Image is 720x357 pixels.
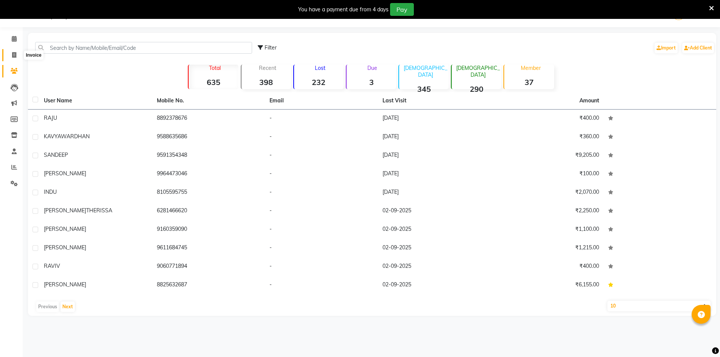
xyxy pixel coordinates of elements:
[245,65,291,71] p: Recent
[378,276,491,295] td: 02-09-2025
[348,65,396,71] p: Due
[378,239,491,258] td: 02-09-2025
[378,128,491,147] td: [DATE]
[265,202,378,221] td: -
[152,202,265,221] td: 6281466620
[575,92,604,109] th: Amount
[152,165,265,184] td: 9964473046
[390,3,414,16] button: Pay
[491,184,604,202] td: ₹2,070.00
[265,276,378,295] td: -
[152,239,265,258] td: 9611684745
[491,110,604,128] td: ₹400.00
[192,65,238,71] p: Total
[152,110,265,128] td: 8892378676
[152,276,265,295] td: 8825632687
[44,170,86,177] span: [PERSON_NAME]
[399,84,449,94] strong: 345
[491,128,604,147] td: ₹360.00
[378,165,491,184] td: [DATE]
[682,43,714,53] a: Add Client
[44,207,86,214] span: [PERSON_NAME]
[152,92,265,110] th: Mobile No.
[378,147,491,165] td: [DATE]
[378,258,491,276] td: 02-09-2025
[152,128,265,147] td: 9588635686
[378,202,491,221] td: 02-09-2025
[507,65,554,71] p: Member
[491,239,604,258] td: ₹1,215.00
[44,114,57,121] span: RAJU
[35,42,252,54] input: Search by Name/Mobile/Email/Code
[44,226,86,232] span: [PERSON_NAME]
[44,133,90,140] span: KAVYAWARDHAN
[491,202,604,221] td: ₹2,250.00
[44,189,57,195] span: INDU
[265,128,378,147] td: -
[378,110,491,128] td: [DATE]
[152,147,265,165] td: 9591354348
[298,6,389,14] div: You have a payment due from 4 days
[378,221,491,239] td: 02-09-2025
[44,281,86,288] span: [PERSON_NAME]
[24,51,43,60] div: Invoice
[265,184,378,202] td: -
[491,258,604,276] td: ₹400.00
[265,221,378,239] td: -
[455,65,501,78] p: [DEMOGRAPHIC_DATA]
[491,147,604,165] td: ₹9,205.00
[44,244,86,251] span: [PERSON_NAME]
[378,184,491,202] td: [DATE]
[294,77,344,87] strong: 232
[152,184,265,202] td: 8105595755
[265,165,378,184] td: -
[265,92,378,110] th: Email
[152,258,265,276] td: 9060771894
[378,92,491,110] th: Last Visit
[44,151,68,158] span: SANDEEP
[491,221,604,239] td: ₹1,100.00
[39,92,152,110] th: User Name
[60,301,75,312] button: Next
[265,147,378,165] td: -
[491,165,604,184] td: ₹100.00
[265,239,378,258] td: -
[402,65,449,78] p: [DEMOGRAPHIC_DATA]
[491,276,604,295] td: ₹6,155.00
[86,207,112,214] span: THERISSA
[504,77,554,87] strong: 37
[297,65,344,71] p: Lost
[265,110,378,128] td: -
[655,43,678,53] a: Import
[152,221,265,239] td: 9160359090
[347,77,396,87] strong: 3
[265,258,378,276] td: -
[242,77,291,87] strong: 398
[56,263,60,269] span: V
[452,84,501,94] strong: 290
[189,77,238,87] strong: 635
[44,263,56,269] span: RAVI
[265,44,277,51] span: Filter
